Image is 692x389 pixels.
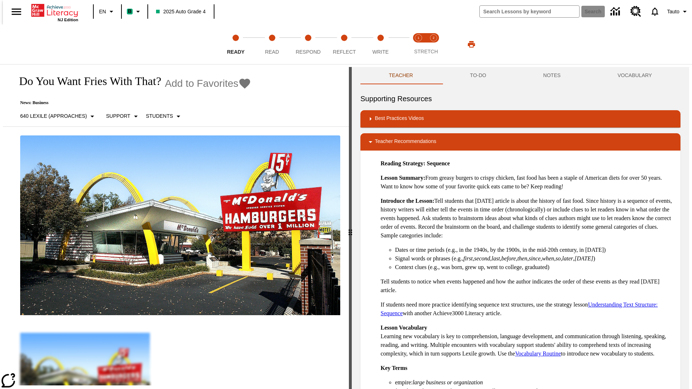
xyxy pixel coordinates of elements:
span: Read [265,49,279,55]
span: EN [99,8,106,15]
em: second [474,255,490,261]
button: Write step 5 of 5 [360,24,402,64]
text: 2 [432,36,434,40]
div: Instructional Panel Tabs [360,67,680,84]
div: activity [352,67,689,389]
a: Vocabulary Routine [515,350,561,357]
button: VOCABULARY [589,67,680,84]
strong: Lesson Vocabulary [381,325,427,331]
p: Tell students that [DATE] article is about the history of fast food. Since history is a sequence ... [381,197,675,240]
span: Write [372,49,389,55]
button: Scaffolds, Support [103,110,143,123]
span: B [128,7,132,16]
em: last [492,255,500,261]
button: Stretch Respond step 2 of 2 [423,24,444,64]
button: Profile/Settings [664,5,692,18]
div: reading [3,67,349,385]
p: Tell students to notice when events happened and how the author indicates the order of these even... [381,277,675,295]
li: Context clues (e.g., was born, grew up, went to college, graduated) [395,263,675,272]
div: Best Practices Videos [360,110,680,128]
span: Respond [296,49,320,55]
p: Support [106,112,130,120]
span: Tauto [667,8,679,15]
button: Stretch Read step 1 of 2 [408,24,429,64]
button: Ready step 1 of 5 [215,24,257,64]
a: Understanding Text Structure: Sequence [381,301,658,316]
button: Respond step 3 of 5 [287,24,329,64]
strong: Lesson Summary: [381,175,425,181]
span: Ready [227,49,245,55]
button: Teacher [360,67,442,84]
button: NOTES [515,67,589,84]
button: TO-DO [442,67,515,84]
div: Press Enter or Spacebar and then press right and left arrow keys to move the slider [349,67,352,389]
em: [DATE] [575,255,593,261]
li: Signal words or phrases (e.g., , , , , , , , , , ) [395,254,675,263]
a: Resource Center, Will open in new tab [626,2,646,21]
strong: Key Terms [381,365,407,371]
button: Select Lexile, 640 Lexile (Approaches) [17,110,99,123]
button: Language: EN, Select a language [96,5,119,18]
em: then [517,255,527,261]
span: NJ Edition [58,18,78,22]
h6: Supporting Resources [360,93,680,104]
em: first [463,255,473,261]
input: search field [480,6,579,17]
li: Dates or time periods (e.g., in the 1940s, by the 1900s, in the mid-20th century, in [DATE]) [395,246,675,254]
em: large business or organization [413,379,483,385]
button: Read step 2 of 5 [251,24,293,64]
a: Notifications [646,2,664,21]
text: 1 [417,36,419,40]
button: Reflect step 4 of 5 [323,24,365,64]
em: so [556,255,561,261]
p: Students [146,112,173,120]
p: If students need more practice identifying sequence text structures, use the strategy lesson with... [381,300,675,318]
h1: Do You Want Fries With That? [12,75,161,88]
span: STRETCH [414,49,438,54]
em: when [542,255,554,261]
button: Add to Favorites - Do You Want Fries With That? [165,77,251,90]
em: before [501,255,516,261]
button: Select Student [143,110,186,123]
span: Add to Favorites [165,78,238,89]
li: empire: [395,378,675,387]
em: since [529,255,541,261]
p: From greasy burgers to crispy chicken, fast food has been a staple of American diets for over 50 ... [381,174,675,191]
div: Teacher Recommendations [360,133,680,151]
p: Learning new vocabulary is key to comprehension, language development, and communication through ... [381,323,675,358]
em: later [562,255,573,261]
a: Data Center [606,2,626,22]
button: Open side menu [6,1,27,22]
p: 640 Lexile (Approaches) [20,112,87,120]
p: Best Practices Videos [375,115,424,123]
span: 2025 Auto Grade 4 [156,8,206,15]
span: Reflect [333,49,356,55]
p: Teacher Recommendations [375,138,436,146]
strong: Sequence [427,160,450,166]
div: Home [31,3,78,22]
strong: Reading Strategy: [381,160,425,166]
p: News: Business [12,100,251,106]
img: One of the first McDonald's stores, with the iconic red sign and golden arches. [20,135,340,316]
strong: Introduce the Lesson: [381,198,434,204]
button: Print [460,38,483,51]
button: Boost Class color is mint green. Change class color [124,5,145,18]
